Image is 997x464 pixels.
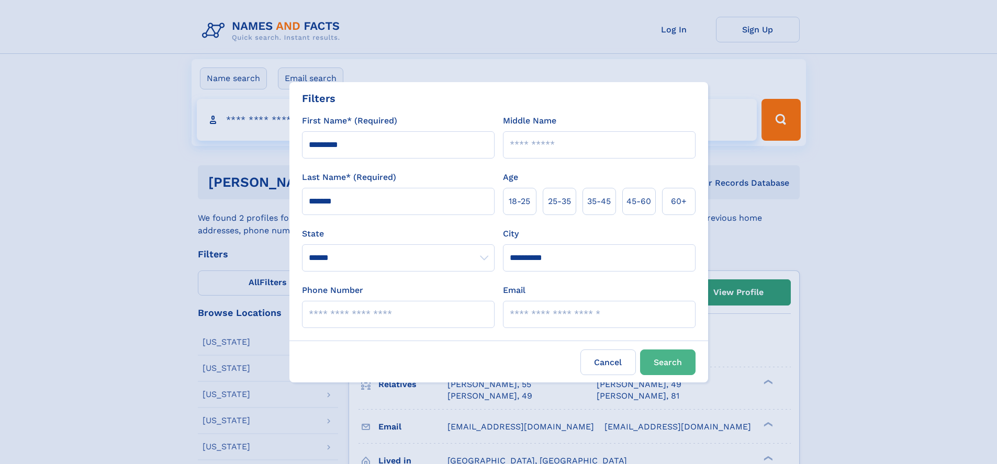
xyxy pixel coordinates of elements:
[548,195,571,208] span: 25‑35
[671,195,687,208] span: 60+
[503,115,556,127] label: Middle Name
[640,349,696,375] button: Search
[503,171,518,184] label: Age
[580,349,636,375] label: Cancel
[302,171,396,184] label: Last Name* (Required)
[302,115,397,127] label: First Name* (Required)
[503,284,525,297] label: Email
[509,195,530,208] span: 18‑25
[302,284,363,297] label: Phone Number
[503,228,519,240] label: City
[302,228,495,240] label: State
[587,195,611,208] span: 35‑45
[626,195,651,208] span: 45‑60
[302,90,335,106] div: Filters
